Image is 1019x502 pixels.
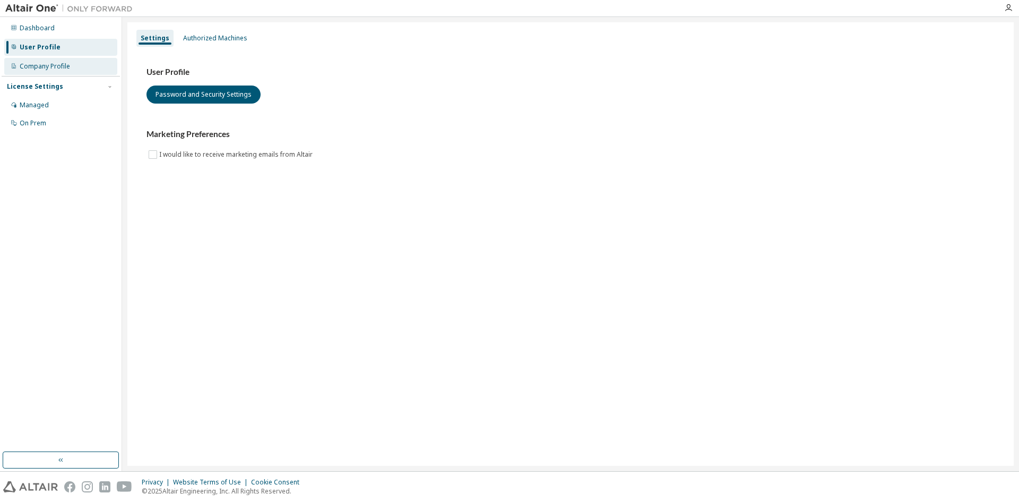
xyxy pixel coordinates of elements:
button: Password and Security Settings [146,86,261,104]
div: On Prem [20,119,46,127]
div: License Settings [7,82,63,91]
div: Company Profile [20,62,70,71]
div: Settings [141,34,169,42]
div: Privacy [142,478,173,487]
div: Website Terms of Use [173,478,251,487]
div: Authorized Machines [183,34,247,42]
div: Cookie Consent [251,478,306,487]
label: I would like to receive marketing emails from Altair [159,148,315,161]
img: Altair One [5,3,138,14]
img: linkedin.svg [99,481,110,492]
img: instagram.svg [82,481,93,492]
div: Managed [20,101,49,109]
p: © 2025 Altair Engineering, Inc. All Rights Reserved. [142,487,306,496]
h3: Marketing Preferences [146,129,995,140]
div: User Profile [20,43,61,52]
div: Dashboard [20,24,55,32]
h3: User Profile [146,67,995,78]
img: youtube.svg [117,481,132,492]
img: altair_logo.svg [3,481,58,492]
img: facebook.svg [64,481,75,492]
